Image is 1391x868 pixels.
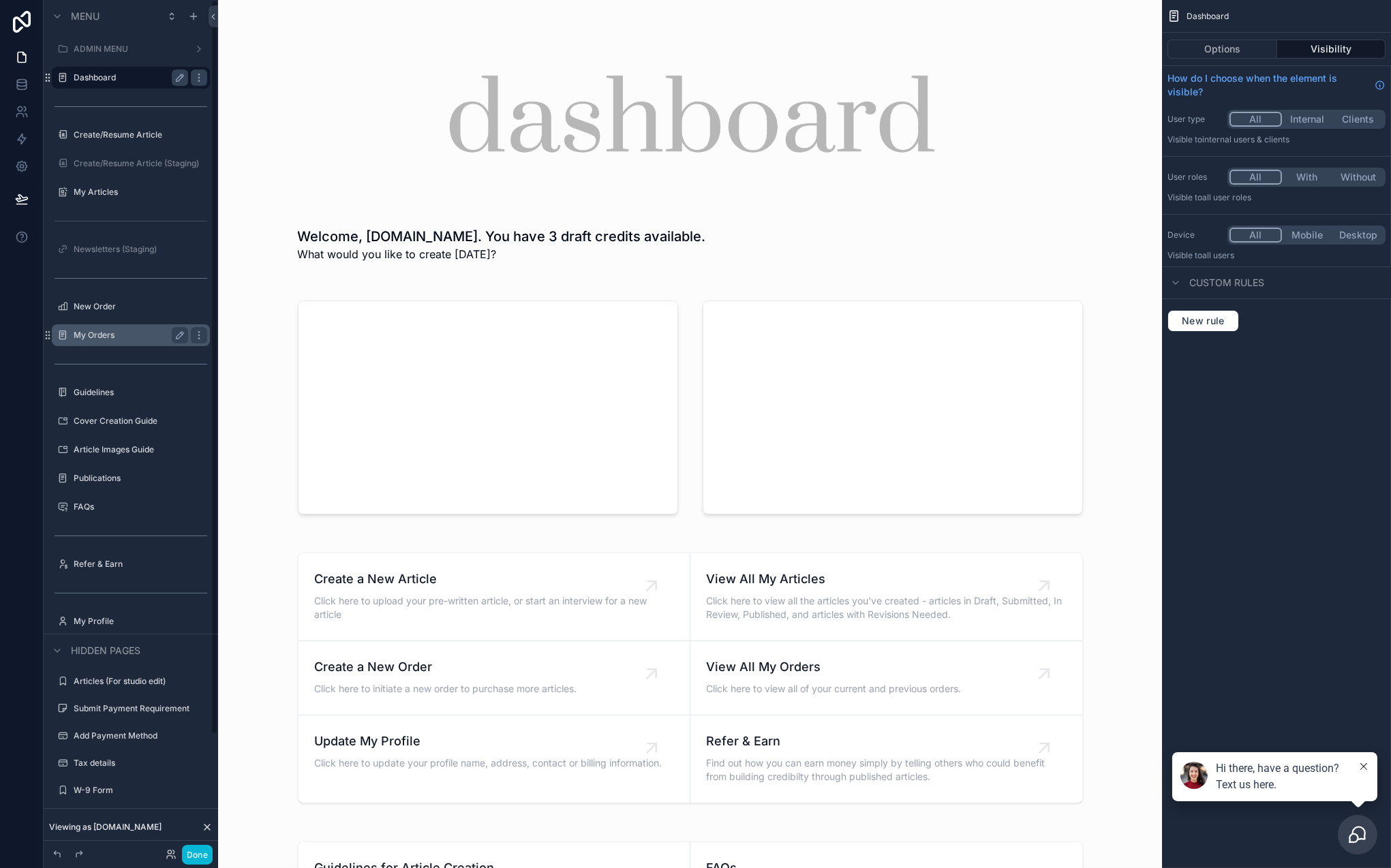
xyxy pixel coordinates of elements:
[74,676,207,687] label: Articles (For studio edit)
[1167,72,1369,99] span: How do I choose when the element is visible?
[1187,11,1229,22] span: Dashboard
[1229,112,1282,127] button: All
[1167,114,1222,125] label: User type
[74,72,183,83] label: Dashboard
[74,501,207,512] label: FAQs
[74,158,207,169] label: Create/Resume Article (Staging)
[71,644,140,657] span: Hidden pages
[1167,72,1386,99] a: How do I choose when the element is visible?
[74,44,188,55] label: ADMIN MENU
[1229,228,1282,243] button: All
[74,244,207,255] label: Newsletters (Staging)
[74,730,207,741] label: Add Payment Method
[74,387,207,398] label: Guidelines
[74,444,207,455] label: Article Images Guide
[1282,228,1333,243] button: Mobile
[74,330,183,341] label: My Orders
[1176,315,1230,327] span: New rule
[1167,230,1222,241] label: Device
[74,416,207,427] label: Cover Creation Guide
[1282,112,1333,127] button: Internal
[74,129,207,140] label: Create/Resume Article
[1282,170,1333,185] button: With
[1332,228,1384,243] button: Desktop
[74,473,207,484] label: Publications
[74,758,207,769] label: Tax details
[1332,170,1384,185] button: Without
[1277,40,1386,59] button: Visibility
[182,845,213,865] button: Done
[1229,170,1282,185] button: All
[1167,250,1386,261] p: Visible to
[74,187,207,198] label: My Articles
[74,616,207,627] label: My Profile
[74,301,207,312] label: New Order
[71,10,100,23] span: Menu
[1167,310,1239,332] button: New rule
[1202,134,1289,144] span: Internal users & clients
[49,822,162,833] span: Viewing as [DOMAIN_NAME]
[1332,112,1384,127] button: Clients
[74,559,207,570] label: Refer & Earn
[1167,40,1277,59] button: Options
[1167,192,1386,203] p: Visible to
[74,703,207,714] label: Submit Payment Requirement
[1202,250,1234,260] span: all users
[1189,276,1264,290] span: Custom rules
[74,785,207,796] label: W-9 Form
[1202,192,1251,202] span: All user roles
[1167,172,1222,183] label: User roles
[1167,134,1386,145] p: Visible to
